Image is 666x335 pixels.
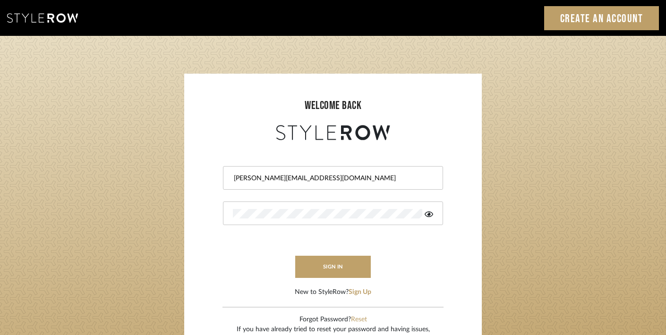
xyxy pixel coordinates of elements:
[295,287,371,297] div: New to StyleRow?
[351,315,367,325] button: Reset
[544,6,659,30] a: Create an Account
[233,174,431,183] input: Email Address
[194,97,472,114] div: welcome back
[295,256,371,278] button: sign in
[237,315,430,325] div: Forgot Password?
[349,287,371,297] button: Sign Up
